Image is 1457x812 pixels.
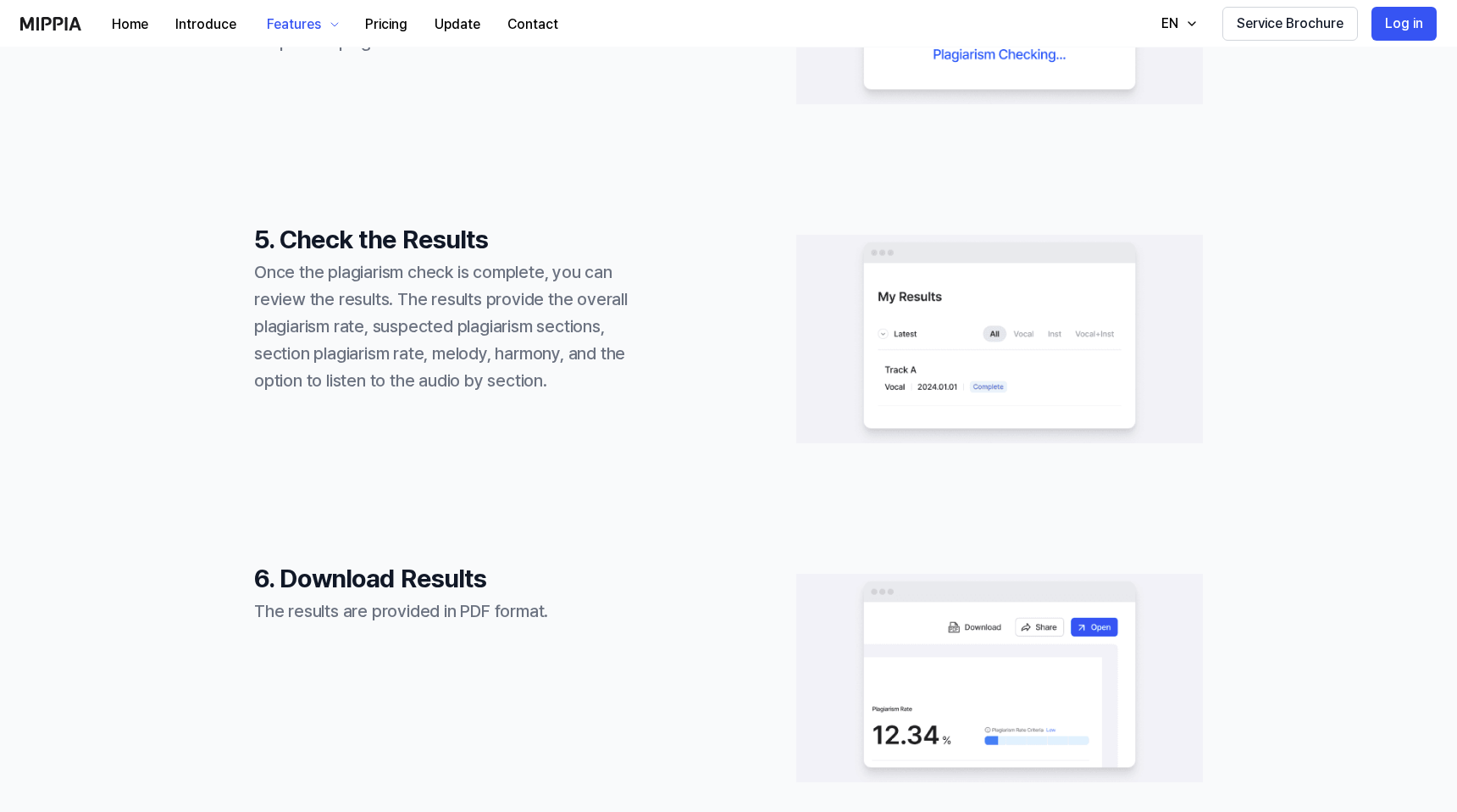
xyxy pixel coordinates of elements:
button: Pricing [352,8,421,42]
button: Log in [1371,7,1437,41]
img: logo [20,17,81,31]
button: Features [250,1,352,47]
h1: 5. Check the Results [254,220,661,259]
button: Contact [494,8,572,42]
h1: 6. Download Results [254,559,661,598]
div: Once the plagiarism check is complete, you can review the results. The results provide the overal... [254,259,661,394]
button: Introduce [162,8,250,42]
img: step1 [796,572,1203,784]
div: EN [1158,14,1182,34]
button: Service Brochure [1222,7,1358,41]
div: Features [263,14,324,35]
button: Update [421,8,494,42]
button: EN [1144,7,1209,41]
a: Update [421,1,494,47]
img: step1 [796,233,1203,445]
div: The results are provided in PDF format. [254,598,661,625]
button: Home [98,8,162,42]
